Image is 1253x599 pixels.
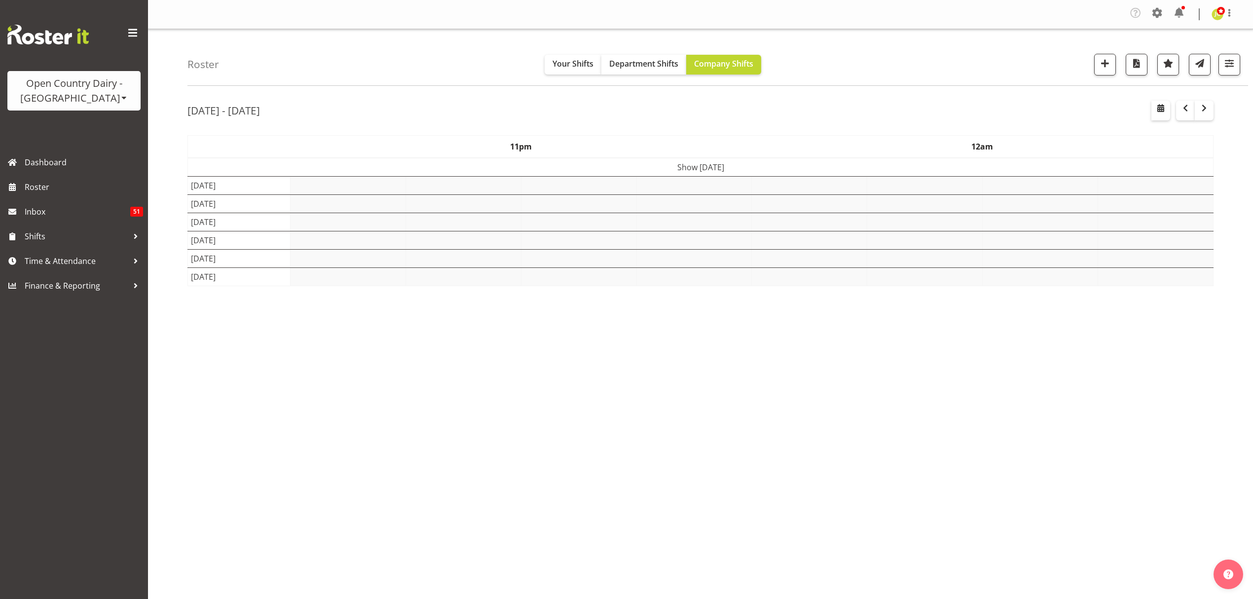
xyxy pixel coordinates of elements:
[601,55,686,75] button: Department Shifts
[25,278,128,293] span: Finance & Reporting
[290,136,752,158] th: 11pm
[1218,54,1240,75] button: Filter Shifts
[25,180,143,194] span: Roster
[187,104,260,117] h2: [DATE] - [DATE]
[1212,8,1223,20] img: jessica-greenwood7429.jpg
[188,268,291,286] td: [DATE]
[17,76,131,106] div: Open Country Dairy - [GEOGRAPHIC_DATA]
[25,204,130,219] span: Inbox
[7,25,89,44] img: Rosterit website logo
[25,229,128,244] span: Shifts
[187,59,219,70] h4: Roster
[545,55,601,75] button: Your Shifts
[1151,101,1170,120] button: Select a specific date within the roster.
[686,55,761,75] button: Company Shifts
[694,58,753,69] span: Company Shifts
[188,250,291,268] td: [DATE]
[752,136,1214,158] th: 12am
[609,58,678,69] span: Department Shifts
[188,213,291,231] td: [DATE]
[1189,54,1211,75] button: Send a list of all shifts for the selected filtered period to all rostered employees.
[25,254,128,268] span: Time & Attendance
[188,158,1214,177] td: Show [DATE]
[553,58,593,69] span: Your Shifts
[1223,569,1233,579] img: help-xxl-2.png
[25,155,143,170] span: Dashboard
[1157,54,1179,75] button: Highlight an important date within the roster.
[1126,54,1147,75] button: Download a PDF of the roster according to the set date range.
[1094,54,1116,75] button: Add a new shift
[188,177,291,195] td: [DATE]
[188,195,291,213] td: [DATE]
[130,207,143,217] span: 51
[188,231,291,250] td: [DATE]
